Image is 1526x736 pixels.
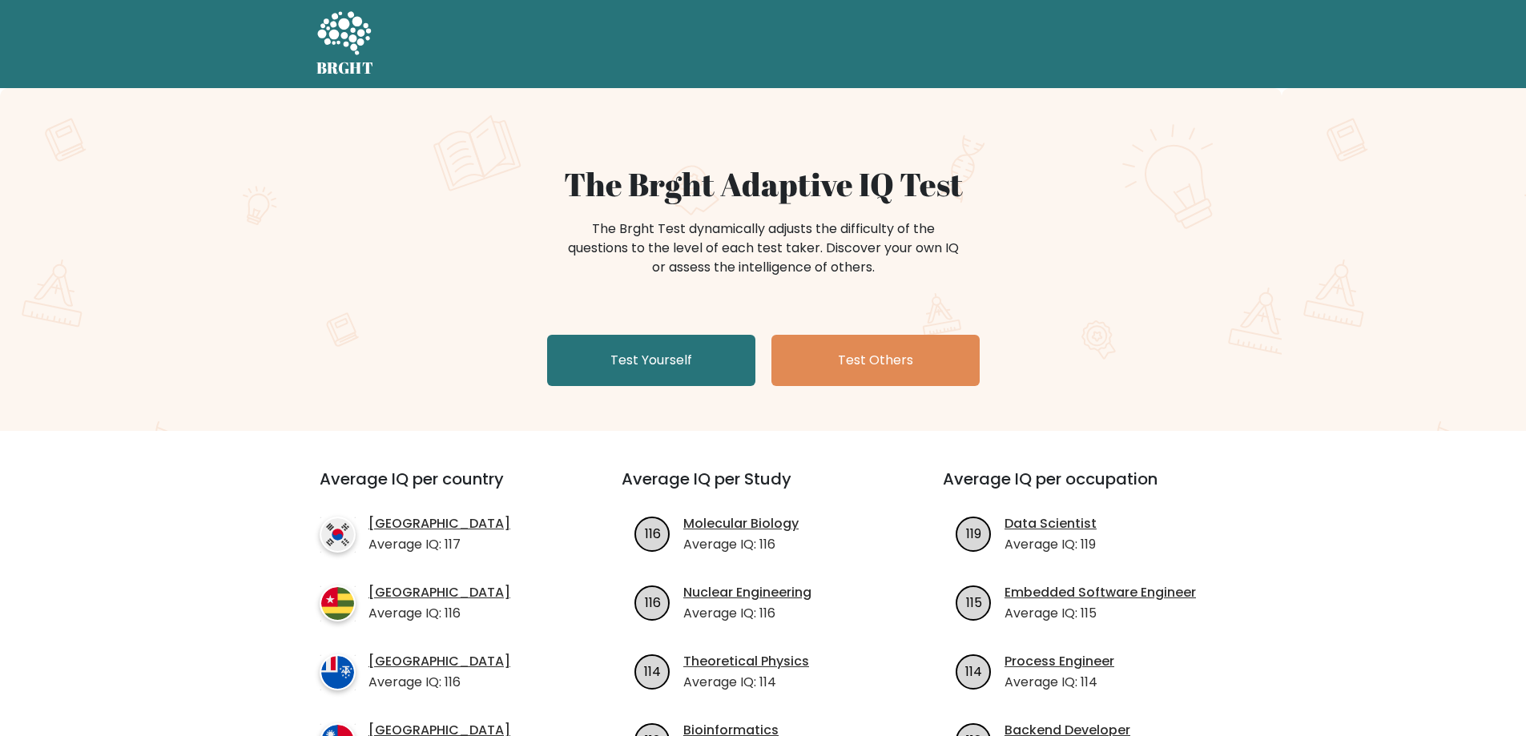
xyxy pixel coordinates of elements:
[1005,652,1114,671] a: Process Engineer
[320,469,564,508] h3: Average IQ per country
[316,6,374,82] a: BRGHT
[683,652,809,671] a: Theoretical Physics
[372,165,1154,203] h1: The Brght Adaptive IQ Test
[368,652,510,671] a: [GEOGRAPHIC_DATA]
[622,469,904,508] h3: Average IQ per Study
[965,662,982,680] text: 114
[1005,514,1097,533] a: Data Scientist
[683,514,799,533] a: Molecular Biology
[943,469,1226,508] h3: Average IQ per occupation
[368,604,510,623] p: Average IQ: 116
[683,604,811,623] p: Average IQ: 116
[563,219,964,277] div: The Brght Test dynamically adjusts the difficulty of the questions to the level of each test take...
[1005,673,1114,692] p: Average IQ: 114
[966,524,981,542] text: 119
[1005,604,1196,623] p: Average IQ: 115
[320,517,356,553] img: country
[1005,583,1196,602] a: Embedded Software Engineer
[683,583,811,602] a: Nuclear Engineering
[547,335,755,386] a: Test Yourself
[368,673,510,692] p: Average IQ: 116
[316,58,374,78] h5: BRGHT
[644,662,661,680] text: 114
[645,593,661,611] text: 116
[368,535,510,554] p: Average IQ: 117
[368,514,510,533] a: [GEOGRAPHIC_DATA]
[683,535,799,554] p: Average IQ: 116
[368,583,510,602] a: [GEOGRAPHIC_DATA]
[320,654,356,690] img: country
[1005,535,1097,554] p: Average IQ: 119
[771,335,980,386] a: Test Others
[645,524,661,542] text: 116
[683,673,809,692] p: Average IQ: 114
[320,585,356,621] img: country
[966,593,982,611] text: 115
